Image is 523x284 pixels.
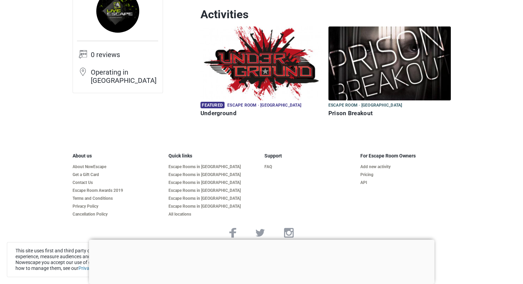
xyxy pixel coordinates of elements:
[360,180,451,185] a: API
[200,102,225,108] span: Featured
[168,196,259,201] a: Escape Rooms in [GEOGRAPHIC_DATA]
[91,50,158,67] td: 0 reviews
[91,67,158,89] td: Operating in [GEOGRAPHIC_DATA]
[200,8,451,21] h2: Activities
[73,164,163,170] a: About NowEscape
[73,204,163,209] a: Privacy Policy
[360,172,451,177] a: Pricing
[168,164,259,170] a: Escape Rooms in [GEOGRAPHIC_DATA]
[73,153,163,159] h5: About us
[264,164,355,170] a: FAQ
[73,172,163,177] a: Get a Gift Card
[200,26,323,118] a: Underground Featured Escape room · [GEOGRAPHIC_DATA] Underground
[227,102,301,109] span: Escape room · [GEOGRAPHIC_DATA]
[328,110,451,117] h6: Prison Breakout
[168,180,259,185] a: Escape Rooms in [GEOGRAPHIC_DATA]
[89,240,434,282] iframe: Advertisement
[168,172,259,177] a: Escape Rooms in [GEOGRAPHIC_DATA]
[168,204,259,209] a: Escape Rooms in [GEOGRAPHIC_DATA]
[168,153,259,159] h5: Quick links
[73,180,163,185] a: Contact Us
[200,26,323,100] img: Underground
[7,242,213,277] div: This site uses first and third party cookies to provide you with a great user experience, measure...
[360,153,451,159] h5: For Escape Room Owners
[360,164,451,170] a: Add new activity
[73,188,163,193] a: Escape Room Awards 2019
[168,212,259,217] a: All locations
[78,265,108,271] a: Privacy Policy
[73,212,163,217] a: Cancellation Policy
[328,26,451,100] img: Prison Breakout
[264,153,355,159] h5: Support
[200,110,323,117] h6: Underground
[328,26,451,118] a: Prison Breakout Escape room · [GEOGRAPHIC_DATA] Prison Breakout
[73,196,163,201] a: Terms and Conditions
[168,188,259,193] a: Escape Rooms in [GEOGRAPHIC_DATA]
[328,102,402,109] span: Escape room · [GEOGRAPHIC_DATA]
